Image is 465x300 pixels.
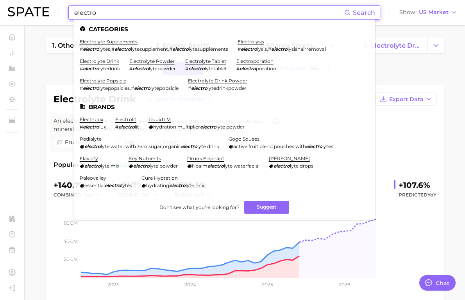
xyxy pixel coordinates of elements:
a: electrolit [115,116,136,122]
em: electro [132,66,149,71]
span: lytesupplement [131,46,168,52]
span: 4. electrolyte drink [363,42,421,49]
span: lytepopsicles [99,85,130,91]
em: electro [133,163,150,169]
span: lyte powder [150,163,178,169]
em: electro [114,46,131,52]
span: Don't see what you're looking for? [159,204,240,210]
em: electro [200,124,216,130]
a: gogo squeez [229,136,259,142]
span: hydrating [146,182,169,188]
span: lyte mix [101,163,119,169]
span: US Market [419,10,449,14]
span: hydration multiplier [153,124,200,130]
span: Predicted [399,190,436,200]
em: electro [306,143,322,149]
a: electrolyte supplements [80,39,138,45]
a: cure hydration [141,175,178,181]
span: Show [399,10,417,14]
a: electrolyte tablet [185,58,226,64]
span: # [111,46,114,52]
a: Log out. Currently logged in with e-mail bpendergast@diginsights.com. [6,282,18,294]
span: # [131,85,134,91]
h1: electrolyte drink [54,95,136,104]
a: electrolyte powder [129,58,175,64]
span: lytedrink [99,66,120,71]
span: lyte water with zero sugar [101,143,162,149]
span: lit [135,124,139,130]
em: electro [274,163,290,169]
span: lyte waterfacial [224,163,259,169]
span: lyte powder [216,124,245,130]
a: paleovalley [80,175,106,181]
span: # [188,85,191,91]
span: # [80,85,83,91]
span: # [80,46,83,52]
tspan: 2025 [262,282,273,287]
em: electro [188,66,205,71]
button: Suggest [244,201,289,214]
span: YoY [427,192,436,198]
em: electro [169,182,186,188]
em: electro [241,46,257,52]
tspan: 2024 [184,282,196,287]
span: # [268,46,271,52]
em: electro [240,66,256,71]
span: Popularity [54,160,87,170]
button: Change Category [427,37,444,53]
span: lyte drink [197,143,219,149]
span: lysis [257,46,267,52]
span: # [115,124,118,130]
div: , [238,46,326,52]
a: electrolyte popsicle [80,78,126,84]
span: essential [84,182,105,188]
span: # [236,66,240,71]
li: Categories [80,26,369,32]
a: 4. electrolyte drink [356,37,427,53]
button: Export Data [376,93,436,106]
em: electro [105,182,121,188]
li: Brands [80,104,369,110]
input: Search here for a brand, industry, or ingredient [73,6,344,19]
span: f-balm [192,163,207,169]
div: , , [80,46,228,52]
span: # [185,66,188,71]
em: electro [83,85,99,91]
span: lytedrinkpowder [207,85,247,91]
span: lytepopsicle [150,85,179,91]
a: 1. other non-alcoholic beverages [46,37,117,53]
em: electro [191,85,207,91]
span: lyte drops [290,163,313,169]
span: active fruit blend pouches with [233,143,306,149]
div: +107.6% [399,179,436,191]
em: electro [84,143,101,149]
span: An electrolyte drink is a beverage specifically designed to replenish essential minerals and nutr... [54,117,266,133]
a: electrolyte drink powder [188,78,247,84]
em: electro [134,85,150,91]
button: ShowUS Market [397,7,459,18]
a: liquid i.v. [148,116,171,122]
span: organic [163,143,181,149]
span: fruity tang [65,138,97,146]
a: electrolux [80,116,103,122]
span: lytes [121,182,132,188]
span: lytes [322,143,333,149]
img: SPATE [8,7,49,16]
tspan: 2026 [339,282,350,287]
span: Export Data [389,96,424,103]
div: +140.7% [54,179,106,191]
div: combined [54,190,106,200]
em: electro [207,163,224,169]
a: electroporation [236,58,274,64]
span: # [129,66,132,71]
a: drunk elephant [187,155,224,161]
span: lytepowder [149,66,176,71]
em: electro [83,66,99,71]
em: electro [271,46,288,52]
span: 1. other non-alcoholic beverages [52,42,110,49]
span: lytetablet [205,66,227,71]
em: electro [172,46,189,52]
div: , [80,143,219,149]
span: lux [99,124,106,130]
em: electro [118,124,135,130]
